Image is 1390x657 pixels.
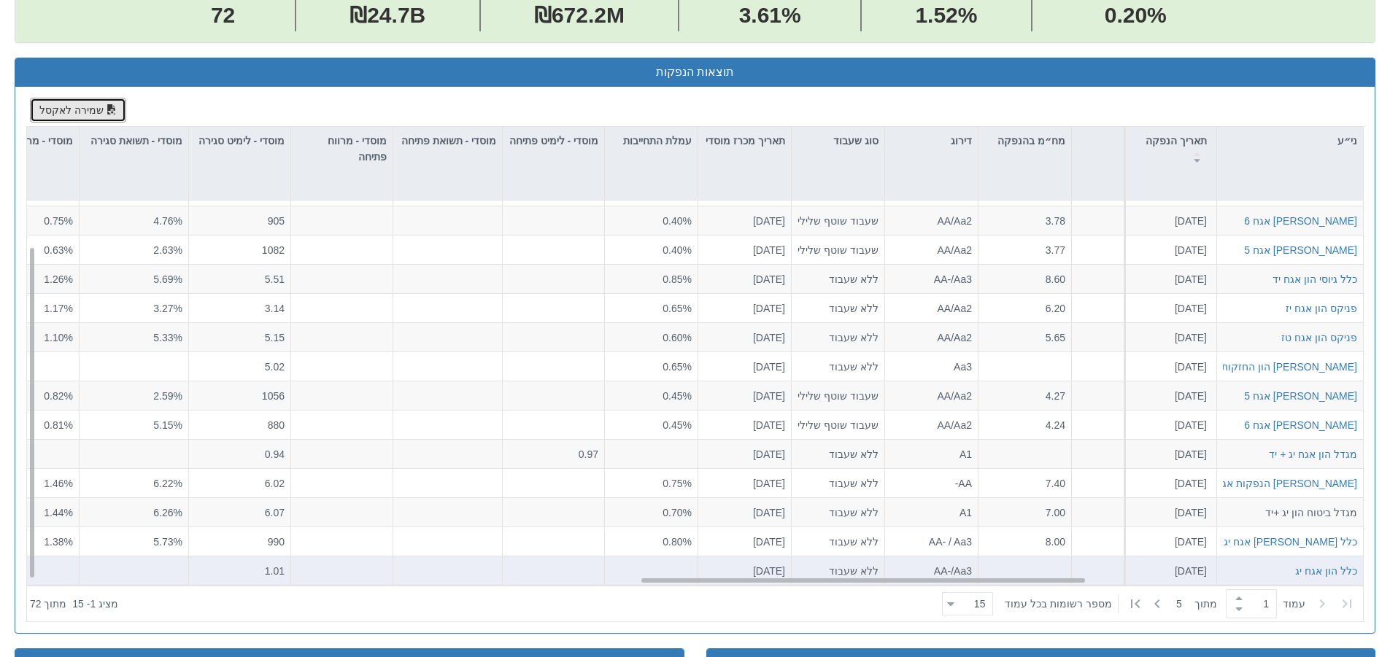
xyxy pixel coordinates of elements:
div: [DATE] [704,388,785,403]
div: 5.65 [984,330,1065,344]
div: [DATE] [704,475,785,490]
div: מח״מ בהנפקה [978,127,1071,171]
div: הצמדה [1072,127,1165,155]
div: AA-/Aa3 [891,563,972,578]
div: שקלי [1078,271,1159,286]
div: 7.40 [984,475,1065,490]
button: [PERSON_NAME] אגח 6 [1244,417,1357,432]
div: 0.70% [611,505,692,519]
div: Aa3 [891,359,972,373]
div: ללא שעבוד [798,300,879,315]
div: 15 [974,596,992,611]
div: AA/Aa2 [891,417,972,432]
div: 6.22% [85,475,182,490]
div: כלל הון אגח יג [1295,563,1357,578]
div: [PERSON_NAME] הנפקות אגח כ [1208,475,1357,490]
div: AA- / Aa3 [891,534,972,548]
div: 0.40% [611,242,692,257]
div: 0.80% [611,534,692,548]
div: שקלי [1078,359,1159,373]
div: [DATE] [1130,242,1207,257]
div: ללא שעבוד [798,359,879,373]
div: 5.15% [85,417,182,432]
div: 3.14 [195,300,285,315]
div: 5.69% [85,271,182,286]
div: [DATE] [704,534,785,548]
div: 0.97 [509,446,598,461]
div: 8.00 [984,534,1065,548]
div: 6.26% [85,505,182,519]
div: [DATE] [704,359,785,373]
div: כלל גיוסי הון אגח יד [1273,271,1357,286]
button: [PERSON_NAME] הון החזקות אגח ט [1192,359,1357,373]
div: AA/Aa2 [891,388,972,403]
div: [DATE] [704,505,785,519]
div: [DATE] [1130,300,1207,315]
div: 0.60% [611,330,692,344]
div: מדד [1078,388,1159,403]
div: A1 [891,446,972,461]
div: 4.24 [984,417,1065,432]
div: סוג שעבוד [792,127,884,155]
div: A1 [891,505,972,519]
div: [DATE] [1130,359,1207,373]
div: מדד [1078,300,1159,315]
div: ללא שעבוד [798,505,879,519]
div: 5.73% [85,534,182,548]
div: AA/Aa2 [891,213,972,228]
div: 0.40% [611,213,692,228]
div: [DATE] [1130,446,1207,461]
div: מוסדי - לימיט סגירה [189,127,290,171]
div: מוסדי - מרווח פתיחה [291,127,393,171]
div: ללא שעבוד [798,330,879,344]
div: שקלי [1078,563,1159,578]
div: AA/Aa2 [891,330,972,344]
div: שעבוד שוטף שלילי [798,213,879,228]
div: 5.51 [195,271,285,286]
div: 1056 [195,388,285,403]
div: שעבוד שוטף שלילי [798,388,879,403]
div: ‏ מתוך [936,588,1360,620]
div: מדד [1078,242,1159,257]
span: ₪24.7B [350,3,425,27]
h3: תוצאות הנפקות [26,66,1364,79]
div: ‏מציג 1 - 15 ‏ מתוך 72 [30,588,118,620]
div: 3.77 [984,242,1065,257]
div: 8.60 [984,271,1065,286]
div: [DATE] [1130,505,1207,519]
div: 1.01 [195,563,285,578]
div: שקלי [1078,330,1159,344]
button: מגדל הון אגח יג + יד [1269,446,1357,461]
div: [DATE] [704,563,785,578]
div: [DATE] [1130,388,1207,403]
div: [DATE] [704,242,785,257]
div: ללא שעבוד [798,534,879,548]
div: 6.07 [195,505,285,519]
div: 6.20 [984,300,1065,315]
div: [DATE] [1130,271,1207,286]
div: 3.27% [85,300,182,315]
button: [PERSON_NAME] אגח 6 [1244,213,1357,228]
div: מוסדי - תשואת פתיחה [393,127,502,171]
div: 5.15 [195,330,285,344]
div: מגדל ביטוח הון יג +יד [1223,505,1357,519]
div: [DATE] [1130,534,1207,548]
div: 3.78 [984,213,1065,228]
div: ללא שעבוד [798,271,879,286]
div: תאריך הנפקה [1126,127,1216,171]
div: 880 [195,417,285,432]
div: 0.45% [611,388,692,403]
div: [DATE] [1130,563,1207,578]
button: [PERSON_NAME] אגח 5 [1244,388,1357,403]
div: 0.45% [611,417,692,432]
div: 0.85% [611,271,692,286]
button: פניקס הון אגח יז [1286,300,1357,315]
button: [PERSON_NAME] אגח 5 [1244,242,1357,257]
div: 6.02 [195,475,285,490]
div: AA- [891,475,972,490]
div: תאריך מכרז מוסדי [698,127,791,171]
div: AA/Aa2 [891,300,972,315]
